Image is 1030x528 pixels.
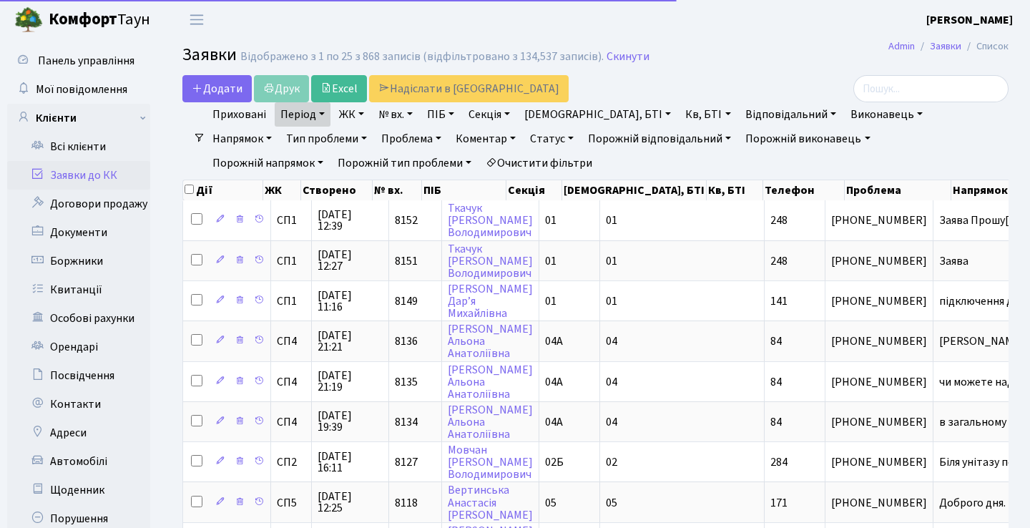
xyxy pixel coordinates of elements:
[332,151,477,175] a: Порожній тип проблеми
[7,447,150,476] a: Автомобілі
[36,82,127,97] span: Мої повідомлення
[770,374,782,390] span: 84
[926,11,1013,29] a: [PERSON_NAME]
[318,330,383,353] span: [DATE] 21:21
[831,497,927,509] span: [PHONE_NUMBER]
[301,180,373,200] th: Створено
[395,212,418,228] span: 8152
[7,419,150,447] a: Адреси
[606,414,617,430] span: 04
[888,39,915,54] a: Admin
[930,39,961,54] a: Заявки
[606,212,617,228] span: 01
[275,102,330,127] a: Період
[7,361,150,390] a: Посвідчення
[831,336,927,347] span: [PHONE_NUMBER]
[373,180,422,200] th: № вх.
[926,12,1013,28] b: [PERSON_NAME]
[770,253,788,269] span: 248
[311,75,367,102] a: Excel
[395,414,418,430] span: 8134
[7,390,150,419] a: Контакти
[545,374,563,390] span: 04А
[448,200,533,240] a: Ткачук[PERSON_NAME]Володимирович
[277,456,305,468] span: СП2
[7,190,150,218] a: Договори продажу
[545,333,563,349] span: 04А
[448,241,533,281] a: Ткачук[PERSON_NAME]Володимирович
[263,180,301,200] th: ЖК
[207,102,272,127] a: Приховані
[831,416,927,428] span: [PHONE_NUMBER]
[845,180,951,200] th: Проблема
[318,209,383,232] span: [DATE] 12:39
[7,275,150,304] a: Квитанції
[318,410,383,433] span: [DATE] 19:39
[606,333,617,349] span: 04
[506,180,563,200] th: Секція
[395,253,418,269] span: 8151
[831,456,927,468] span: [PHONE_NUMBER]
[7,104,150,132] a: Клієнти
[545,212,556,228] span: 01
[395,333,418,349] span: 8136
[182,75,252,102] a: Додати
[7,333,150,361] a: Орендарі
[545,495,556,511] span: 05
[318,290,383,313] span: [DATE] 11:16
[448,442,533,482] a: Мовчан[PERSON_NAME]Володимирович
[545,454,564,470] span: 02Б
[7,132,150,161] a: Всі клієнти
[770,293,788,309] span: 141
[277,497,305,509] span: СП5
[562,180,707,200] th: [DEMOGRAPHIC_DATA], БТІ
[49,8,150,32] span: Таун
[318,451,383,474] span: [DATE] 16:11
[182,42,237,67] span: Заявки
[7,218,150,247] a: Документи
[277,255,305,267] span: СП1
[7,247,150,275] a: Боржники
[770,495,788,511] span: 171
[740,102,842,127] a: Відповідальний
[318,249,383,272] span: [DATE] 12:27
[606,293,617,309] span: 01
[183,180,263,200] th: Дії
[607,50,649,64] a: Скинути
[422,180,506,200] th: ПІБ
[7,476,150,504] a: Щоденник
[763,180,845,200] th: Телефон
[707,180,763,200] th: Кв, БТІ
[545,293,556,309] span: 01
[318,370,383,393] span: [DATE] 21:19
[770,333,782,349] span: 84
[831,255,927,267] span: [PHONE_NUMBER]
[831,376,927,388] span: [PHONE_NUMBER]
[831,295,927,307] span: [PHONE_NUMBER]
[961,39,1009,54] li: Список
[545,253,556,269] span: 01
[7,304,150,333] a: Особові рахунки
[207,151,329,175] a: Порожній напрямок
[395,374,418,390] span: 8135
[14,6,43,34] img: logo.png
[606,253,617,269] span: 01
[939,454,1028,470] span: Біля унітазу пе[...]
[395,293,418,309] span: 8149
[49,8,117,31] b: Комфорт
[448,483,533,523] a: ВертинськаАнастасія[PERSON_NAME]
[845,102,928,127] a: Виконавець
[38,53,134,69] span: Панель управління
[421,102,460,127] a: ПІБ
[277,295,305,307] span: СП1
[179,8,215,31] button: Переключити навігацію
[582,127,737,151] a: Порожній відповідальний
[373,102,418,127] a: № вх.
[480,151,598,175] a: Очистити фільтри
[853,75,1009,102] input: Пошук...
[395,495,418,511] span: 8118
[867,31,1030,62] nav: breadcrumb
[376,127,447,151] a: Проблема
[448,321,533,361] a: [PERSON_NAME]АльонаАнатоліївна
[448,362,533,402] a: [PERSON_NAME]АльонаАнатоліївна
